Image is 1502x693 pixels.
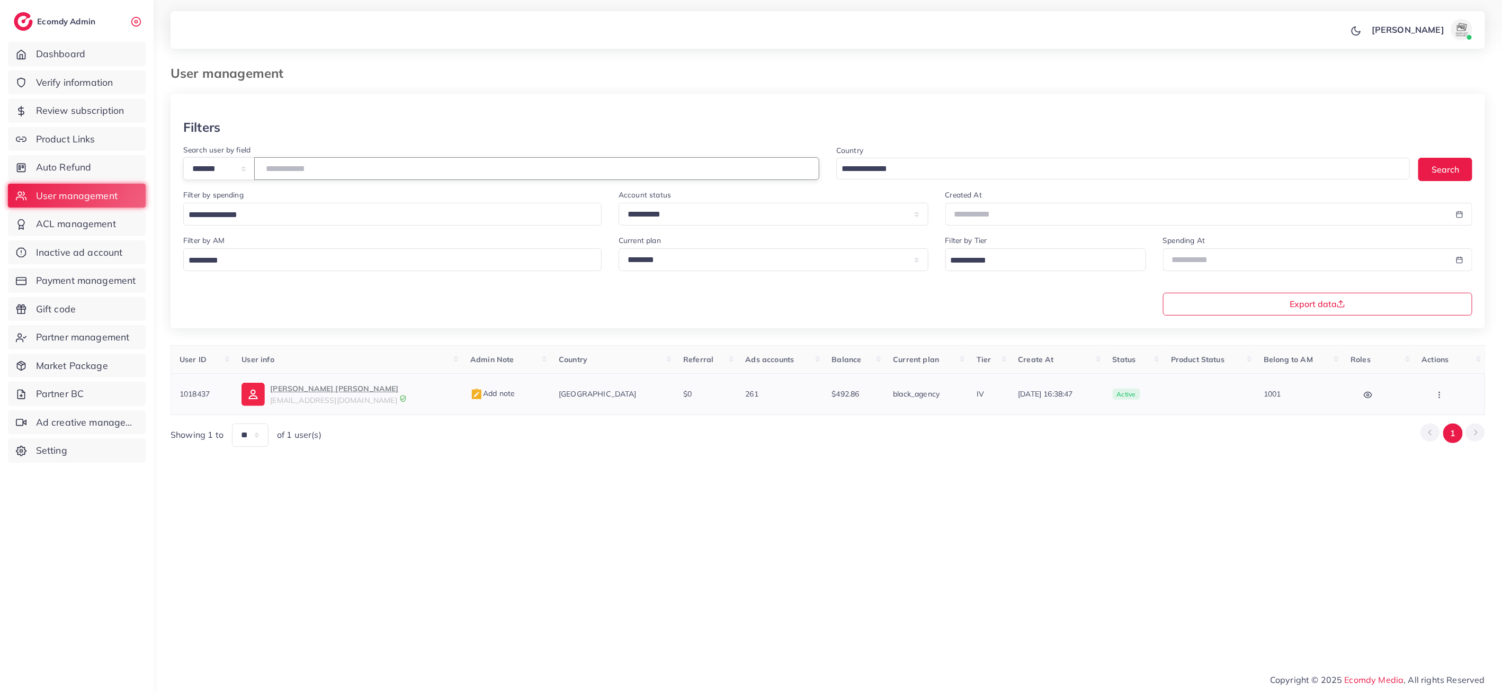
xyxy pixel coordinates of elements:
span: Belong to AM [1264,355,1313,364]
span: Product Links [36,132,95,146]
span: 261 [746,389,758,399]
span: of 1 user(s) [277,429,321,441]
a: Market Package [8,354,146,378]
h3: User management [171,66,292,81]
button: Search [1418,158,1472,181]
span: Market Package [36,359,108,373]
span: Partner management [36,330,130,344]
span: Showing 1 to [171,429,223,441]
span: Create At [1018,355,1054,364]
span: Verify information [36,76,113,89]
h2: Ecomdy Admin [37,16,98,26]
span: Auto Refund [36,160,92,174]
span: Copyright © 2025 [1270,673,1485,686]
span: Dashboard [36,47,85,61]
label: Search user by field [183,145,251,155]
p: [PERSON_NAME] [1372,23,1444,36]
span: Roles [1351,355,1371,364]
input: Search for option [185,253,588,269]
span: Actions [1422,355,1449,364]
span: User info [242,355,274,364]
span: User management [36,189,118,203]
div: Search for option [183,203,602,226]
input: Search for option [185,207,588,223]
span: Review subscription [36,104,124,118]
span: Admin Note [470,355,514,364]
span: Referral [683,355,713,364]
div: Search for option [836,158,1410,179]
span: Inactive ad account [36,246,123,259]
span: ACL management [36,217,116,231]
button: Export data [1163,293,1473,316]
a: Ecomdy Media [1345,674,1404,685]
p: [PERSON_NAME] [PERSON_NAME] [270,382,398,395]
span: active [1113,389,1140,400]
a: Setting [8,438,146,463]
img: ic-user-info.36bf1079.svg [242,383,265,406]
span: Ads accounts [746,355,794,364]
span: black_agency [893,389,940,399]
a: Product Links [8,127,146,151]
a: User management [8,184,146,208]
a: Gift code [8,297,146,321]
span: Ad creative management [36,416,138,429]
span: User ID [180,355,207,364]
label: Created At [945,190,982,200]
span: Product Status [1171,355,1224,364]
span: Country [559,355,587,364]
a: Inactive ad account [8,240,146,265]
label: Current plan [619,235,661,246]
a: Dashboard [8,42,146,66]
span: 1001 [1264,389,1281,399]
input: Search for option [838,161,1396,177]
img: logo [14,12,33,31]
a: Payment management [8,268,146,293]
span: Balance [832,355,862,364]
a: ACL management [8,212,146,236]
span: Tier [977,355,991,364]
span: Partner BC [36,387,84,401]
div: Search for option [945,248,1146,271]
a: Partner management [8,325,146,349]
label: Filter by Tier [945,235,987,246]
span: , All rights Reserved [1404,673,1485,686]
span: Export data [1290,300,1345,308]
span: 1018437 [180,389,210,399]
label: Filter by spending [183,190,244,200]
a: Partner BC [8,382,146,406]
span: [GEOGRAPHIC_DATA] [559,389,637,399]
label: Spending At [1163,235,1205,246]
label: Filter by AM [183,235,225,246]
label: Country [836,145,863,156]
span: $492.86 [832,389,860,399]
img: avatar [1451,19,1472,40]
ul: Pagination [1420,424,1485,443]
a: [PERSON_NAME]avatar [1366,19,1477,40]
span: Gift code [36,302,76,316]
button: Go to page 1 [1443,424,1463,443]
span: Current plan [893,355,939,364]
span: Setting [36,444,67,457]
label: Account status [619,190,671,200]
a: Review subscription [8,98,146,123]
a: [PERSON_NAME] [PERSON_NAME][EMAIL_ADDRESS][DOMAIN_NAME] [242,382,453,406]
span: Payment management [36,274,136,287]
div: Search for option [183,248,602,271]
img: admin_note.cdd0b510.svg [470,388,483,401]
a: Auto Refund [8,155,146,179]
span: [EMAIL_ADDRESS][DOMAIN_NAME] [270,395,397,405]
span: $0 [683,389,692,399]
span: Add note [470,389,515,398]
input: Search for option [947,253,1132,269]
h3: Filters [183,120,220,135]
a: logoEcomdy Admin [14,12,98,31]
a: Verify information [8,70,146,95]
span: IV [977,389,984,399]
img: 9CAL8B2pu8EFxCJHYAAAAldEVYdGRhdGU6Y3JlYXRlADIwMjItMTItMDlUMDQ6NTg6MzkrMDA6MDBXSlgLAAAAJXRFWHRkYXR... [399,395,407,402]
a: Ad creative management [8,410,146,435]
span: Status [1113,355,1136,364]
span: [DATE] 16:38:47 [1018,389,1096,399]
